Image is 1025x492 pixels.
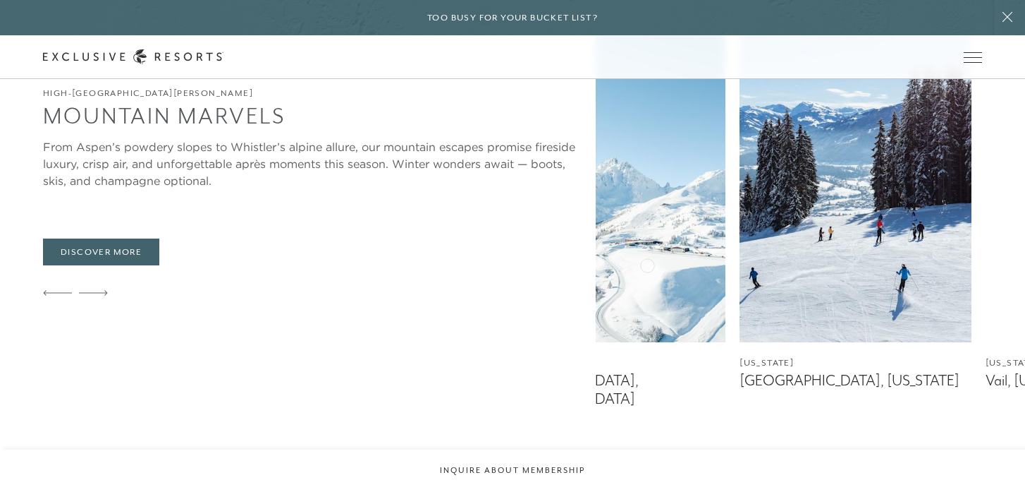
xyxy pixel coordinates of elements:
figcaption: [US_STATE] [739,356,971,370]
h6: High-[GEOGRAPHIC_DATA][PERSON_NAME] [43,87,581,100]
figcaption: [GEOGRAPHIC_DATA], [US_STATE] [739,372,971,390]
figcaption: [GEOGRAPHIC_DATA] [494,356,725,370]
button: Open navigation [964,52,982,62]
div: From Aspen’s powdery slopes to Whistler’s alpine allure, our mountain escapes promise fireside lu... [43,138,581,189]
h6: Too busy for your bucket list? [427,11,598,25]
figcaption: [GEOGRAPHIC_DATA], [GEOGRAPHIC_DATA] [494,372,725,407]
iframe: Qualified Messenger [960,427,1025,492]
a: Discover More [43,239,159,265]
